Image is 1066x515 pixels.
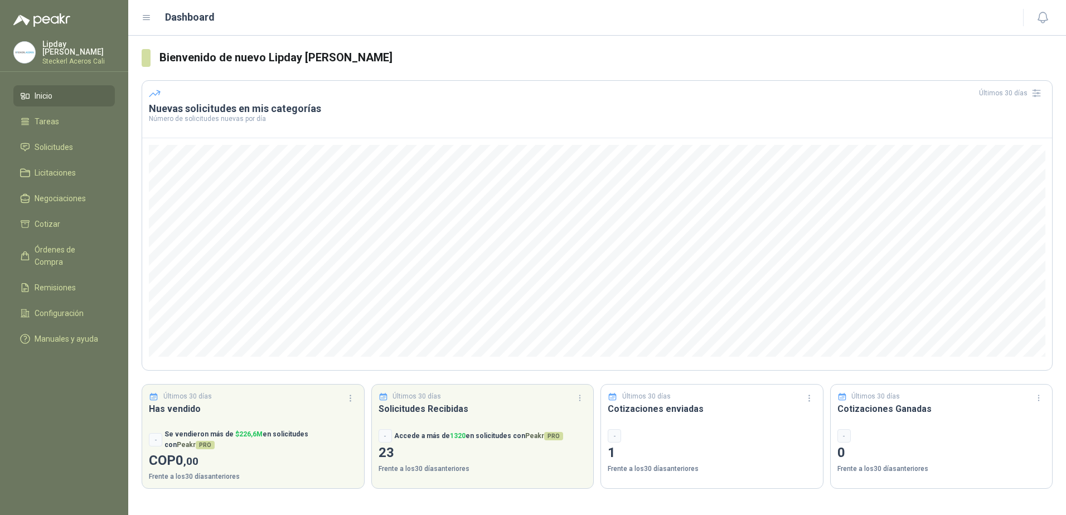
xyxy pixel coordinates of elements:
h3: Has vendido [149,402,357,416]
span: Negociaciones [35,192,86,205]
p: 23 [379,443,587,464]
a: Configuración [13,303,115,324]
a: Negociaciones [13,188,115,209]
h3: Bienvenido de nuevo Lipday [PERSON_NAME] [159,49,1053,66]
span: 0 [176,453,198,468]
span: Configuración [35,307,84,319]
div: - [608,429,621,443]
a: Órdenes de Compra [13,239,115,273]
p: Últimos 30 días [393,391,441,402]
h3: Nuevas solicitudes en mis categorías [149,102,1045,115]
p: Últimos 30 días [622,391,671,402]
div: - [149,433,162,446]
p: Frente a los 30 días anteriores [837,464,1046,474]
div: - [379,429,392,443]
p: 0 [837,443,1046,464]
span: ,00 [183,455,198,468]
a: Tareas [13,111,115,132]
span: Peakr [177,441,215,449]
span: Tareas [35,115,59,128]
span: 1320 [450,432,466,440]
p: COP [149,450,357,472]
span: PRO [196,441,215,449]
p: Últimos 30 días [163,391,212,402]
p: Steckerl Aceros Cali [42,58,115,65]
p: Lipday [PERSON_NAME] [42,40,115,56]
a: Solicitudes [13,137,115,158]
span: Órdenes de Compra [35,244,104,268]
a: Remisiones [13,277,115,298]
span: Inicio [35,90,52,102]
h3: Cotizaciones Ganadas [837,402,1046,416]
a: Inicio [13,85,115,106]
img: Logo peakr [13,13,70,27]
span: Manuales y ayuda [35,333,98,345]
p: Se vendieron más de en solicitudes con [164,429,357,450]
span: Solicitudes [35,141,73,153]
p: Accede a más de en solicitudes con [394,431,563,441]
a: Licitaciones [13,162,115,183]
p: Frente a los 30 días anteriores [149,472,357,482]
img: Company Logo [14,42,35,63]
h3: Solicitudes Recibidas [379,402,587,416]
p: Frente a los 30 días anteriores [608,464,816,474]
span: Licitaciones [35,167,76,179]
span: Cotizar [35,218,60,230]
p: 1 [608,443,816,464]
a: Cotizar [13,213,115,235]
h3: Cotizaciones enviadas [608,402,816,416]
div: Últimos 30 días [979,84,1045,102]
h1: Dashboard [165,9,215,25]
p: Últimos 30 días [851,391,900,402]
a: Manuales y ayuda [13,328,115,349]
span: Remisiones [35,281,76,294]
p: Frente a los 30 días anteriores [379,464,587,474]
span: Peakr [525,432,563,440]
span: PRO [544,432,563,440]
span: $ 226,6M [235,430,263,438]
p: Número de solicitudes nuevas por día [149,115,1045,122]
div: - [837,429,851,443]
